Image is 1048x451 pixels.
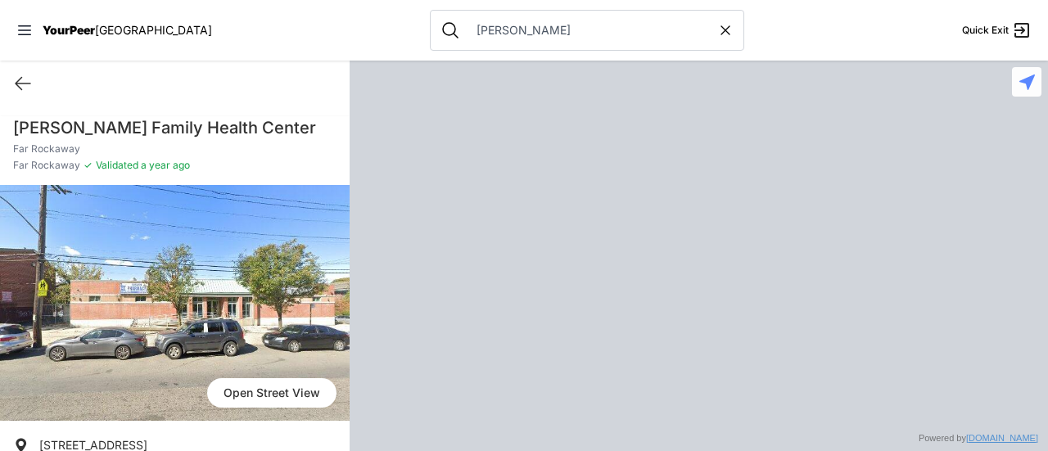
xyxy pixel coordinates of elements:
input: Search [467,22,717,38]
span: [GEOGRAPHIC_DATA] [95,23,212,37]
div: Powered by [919,431,1038,445]
span: a year ago [138,159,190,171]
p: Far Rockaway [13,142,337,156]
span: Quick Exit [962,24,1009,37]
span: YourPeer [43,23,95,37]
a: Quick Exit [962,20,1032,40]
h1: [PERSON_NAME] Family Health Center [13,116,337,139]
a: Open Street View [207,378,337,408]
a: YourPeer[GEOGRAPHIC_DATA] [43,25,212,35]
a: [DOMAIN_NAME] [966,433,1038,443]
span: ✓ [84,159,93,172]
span: Validated [96,159,138,171]
span: Far Rockaway [13,159,80,172]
